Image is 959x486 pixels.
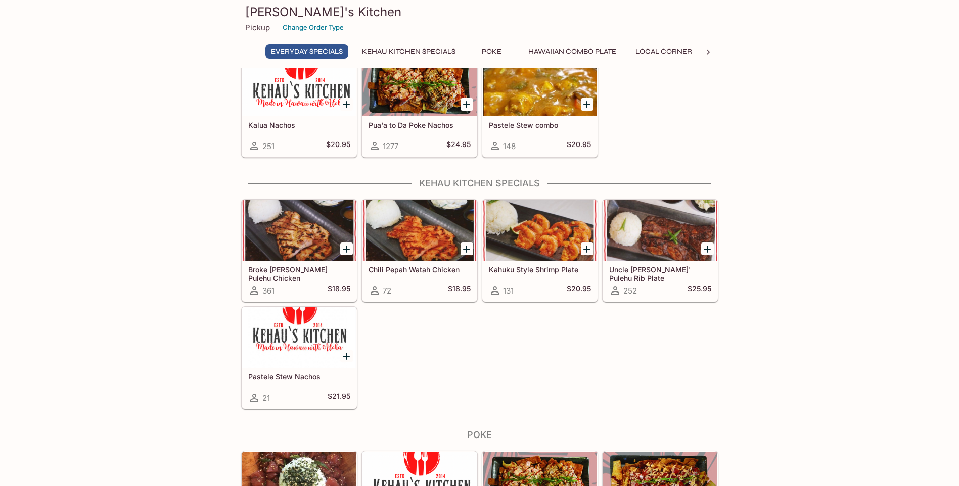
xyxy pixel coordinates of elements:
button: Add Chili Pepah Watah Chicken [461,242,473,255]
a: Pastele Stew Nachos21$21.95 [242,307,357,409]
button: Add Pua'a to Da Poke Nachos [461,98,473,111]
button: Hawaiian Combo Plate [523,44,622,59]
button: Poke [469,44,515,59]
a: Broke [PERSON_NAME] Pulehu Chicken361$18.95 [242,200,357,302]
h4: Kehau Kitchen Specials [241,178,718,189]
h5: $18.95 [328,284,350,297]
button: Add Kahuku Style Shrimp Plate [581,242,593,255]
button: Local Corner [630,44,698,59]
div: Kalua Nachos [242,56,356,116]
h5: $25.95 [688,284,711,297]
span: 251 [262,141,275,151]
h5: Kalua Nachos [248,121,350,129]
a: Kahuku Style Shrimp Plate131$20.95 [482,200,598,302]
h5: $20.95 [567,140,591,152]
h5: Pua'a to Da Poke Nachos [369,121,471,129]
h5: Pastele Stew combo [489,121,591,129]
button: Add Uncle Dennis' Pulehu Rib Plate [701,242,714,255]
h4: Poke [241,429,718,441]
a: Uncle [PERSON_NAME]' Pulehu Rib Plate252$25.95 [603,200,718,302]
span: 148 [503,141,516,151]
h5: $24.95 [446,140,471,152]
a: Kalua Nachos251$20.95 [242,55,357,157]
button: Add Kalua Nachos [340,98,353,111]
div: Uncle Dennis' Pulehu Rib Plate [603,200,717,261]
button: Kehau Kitchen Specials [356,44,461,59]
div: Pastele Stew combo [483,56,597,116]
button: Add Pastele Stew combo [581,98,593,111]
div: Broke Da Mouth Pulehu Chicken [242,200,356,261]
div: Chili Pepah Watah Chicken [362,200,477,261]
button: Add Broke Da Mouth Pulehu Chicken [340,242,353,255]
div: Pastele Stew Nachos [242,307,356,368]
span: 252 [623,286,637,296]
span: 21 [262,393,270,403]
span: 131 [503,286,514,296]
h5: Broke [PERSON_NAME] Pulehu Chicken [248,265,350,282]
button: Add Pastele Stew Nachos [340,350,353,362]
a: Pua'a to Da Poke Nachos1277$24.95 [362,55,477,157]
h5: Chili Pepah Watah Chicken [369,265,471,274]
span: 361 [262,286,275,296]
h5: $20.95 [326,140,350,152]
p: Pickup [245,23,270,32]
button: Everyday Specials [265,44,348,59]
h5: Kahuku Style Shrimp Plate [489,265,591,274]
a: Chili Pepah Watah Chicken72$18.95 [362,200,477,302]
div: Pua'a to Da Poke Nachos [362,56,477,116]
h3: [PERSON_NAME]'s Kitchen [245,4,714,20]
span: 1277 [383,141,398,151]
a: Pastele Stew combo148$20.95 [482,55,598,157]
div: Kahuku Style Shrimp Plate [483,200,597,261]
button: Change Order Type [278,20,348,35]
h5: $21.95 [328,392,350,404]
h5: $20.95 [567,284,591,297]
h5: Pastele Stew Nachos [248,372,350,381]
h5: Uncle [PERSON_NAME]' Pulehu Rib Plate [609,265,711,282]
span: 72 [383,286,391,296]
h5: $18.95 [448,284,471,297]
